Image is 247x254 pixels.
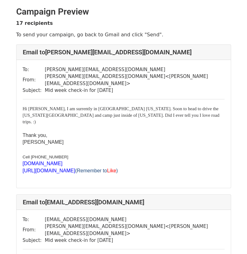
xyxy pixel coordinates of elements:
[16,20,53,26] strong: 17 recipients
[23,48,225,56] h4: Email to [PERSON_NAME][EMAIL_ADDRESS][DOMAIN_NAME]
[23,133,47,138] font: Thank you,
[23,106,220,124] span: Hi [PERSON_NAME], I am surrently in [GEOGRAPHIC_DATA] [US_STATE]. Soon to head to drive the [US_S...
[23,168,75,174] a: [URL][DOMAIN_NAME]
[23,161,63,166] a: [DOMAIN_NAME]
[23,237,45,244] td: Subject:
[45,73,225,87] td: [PERSON_NAME][EMAIL_ADDRESS][DOMAIN_NAME] < [PERSON_NAME][EMAIL_ADDRESS][DOMAIN_NAME] >
[23,73,45,87] td: From:
[45,223,225,237] td: [PERSON_NAME][EMAIL_ADDRESS][DOMAIN_NAME] < [PERSON_NAME][EMAIL_ADDRESS][DOMAIN_NAME] >
[16,31,231,38] p: To send your campaign, go back to Gmail and click "Send".
[23,161,63,166] span: [DOMAIN_NAME]
[23,87,45,94] td: Subject:
[45,66,225,73] td: [PERSON_NAME][EMAIL_ADDRESS][DOMAIN_NAME]
[75,168,107,173] span: (Remember to
[16,7,231,17] h2: Campaign Preview
[45,87,225,94] td: Mid week check-in for [DATE]
[23,155,69,159] span: Cell [PHONE_NUMBER]
[45,216,225,223] td: [EMAIL_ADDRESS][DOMAIN_NAME]
[23,198,225,206] h4: Email to [EMAIL_ADDRESS][DOMAIN_NAME]
[23,66,45,73] td: To:
[23,223,45,237] td: From:
[116,168,118,173] span: )
[45,237,225,244] td: Mid week check-in for [DATE]
[107,168,116,173] span: Like
[23,216,45,223] td: To:
[23,139,64,145] font: [PERSON_NAME]
[23,168,75,173] span: [URL][DOMAIN_NAME]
